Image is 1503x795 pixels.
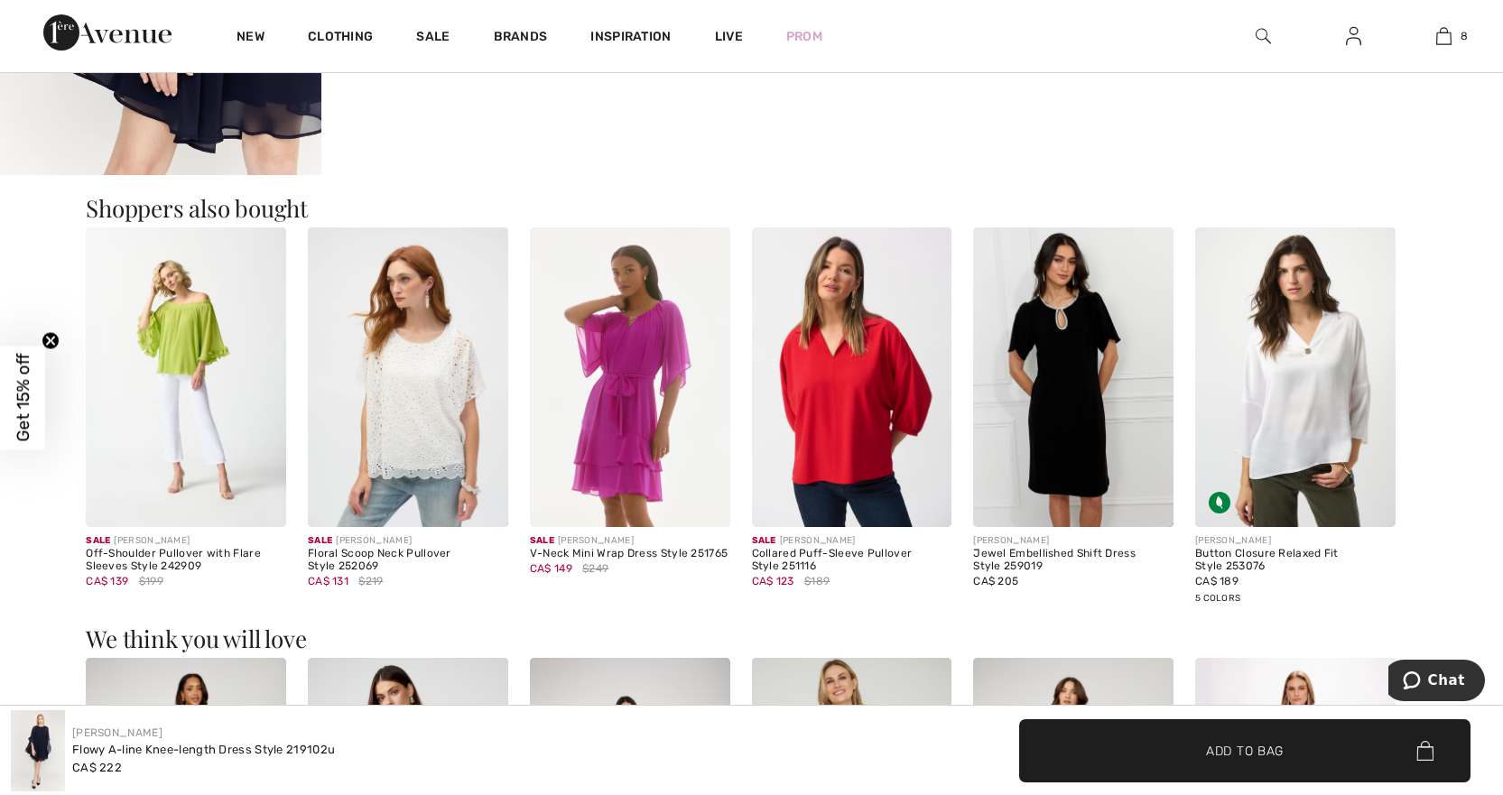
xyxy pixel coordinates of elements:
[86,534,286,548] div: [PERSON_NAME]
[715,27,743,46] a: Live
[1195,534,1396,548] div: [PERSON_NAME]
[973,227,1174,528] img: Jewel Embellished Shift Dress Style 259019
[416,29,450,48] a: Sale
[308,227,508,528] img: Floral Scoop Neck Pullover Style 252069
[494,29,548,48] a: Brands
[86,197,1417,220] h3: Shoppers also bought
[752,548,952,573] div: Collared Puff-Sleeve Pullover Style 251116
[1195,227,1396,528] img: Button Closure Relaxed Fit Style 253076
[1195,575,1239,587] span: CA$ 189
[237,29,264,48] a: New
[752,534,952,548] div: [PERSON_NAME]
[1461,28,1468,44] span: 8
[72,726,162,739] a: [PERSON_NAME]
[11,710,65,791] img: Flowy A-line Knee-Length Dress Style 219102U
[752,227,952,528] img: Collared Puff-Sleeve Pullover Style 251116
[1195,548,1396,573] div: Button Closure Relaxed Fit Style 253076
[804,573,830,589] span: $189
[530,227,730,528] img: V-Neck Mini Wrap Dress Style 251765
[139,573,163,589] span: $199
[1195,593,1240,604] span: 5 Colors
[1256,25,1271,47] img: search the website
[1019,719,1471,782] button: Add to Bag
[72,761,122,774] span: CA$ 222
[1436,25,1452,47] img: My Bag
[1331,25,1376,48] a: Sign In
[86,227,286,528] img: Off-Shoulder Pullover with Flare Sleeves Style 242909
[86,575,128,587] span: CA$ 139
[13,354,33,442] span: Get 15% off
[530,562,572,575] span: CA$ 149
[1209,492,1230,513] img: Sustainable Fabric
[358,573,383,589] span: $219
[86,627,1417,651] h3: We think you will love
[43,14,172,51] img: 1ère Avenue
[1416,741,1433,761] img: Bag.svg
[86,535,110,546] span: Sale
[308,535,332,546] span: Sale
[308,29,373,48] a: Clothing
[1399,25,1488,47] a: 8
[308,575,348,587] span: CA$ 131
[1206,741,1284,760] span: Add to Bag
[786,27,822,46] a: Prom
[590,29,671,48] span: Inspiration
[582,560,608,577] span: $249
[308,548,508,573] div: Floral Scoop Neck Pullover Style 252069
[308,534,508,548] div: [PERSON_NAME]
[752,535,776,546] span: Sale
[530,548,730,560] div: V-Neck Mini Wrap Dress Style 251765
[973,534,1174,548] div: [PERSON_NAME]
[42,331,60,349] button: Close teaser
[752,575,794,587] span: CA$ 123
[973,575,1018,587] span: CA$ 205
[530,534,730,548] div: [PERSON_NAME]
[86,548,286,573] div: Off-Shoulder Pullover with Flare Sleeves Style 242909
[1388,660,1485,705] iframe: Opens a widget where you can chat to one of our agents
[973,548,1174,573] div: Jewel Embellished Shift Dress Style 259019
[530,535,554,546] span: Sale
[1346,25,1361,47] img: My Info
[72,741,335,759] div: Flowy A-line Knee-length Dress Style 219102u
